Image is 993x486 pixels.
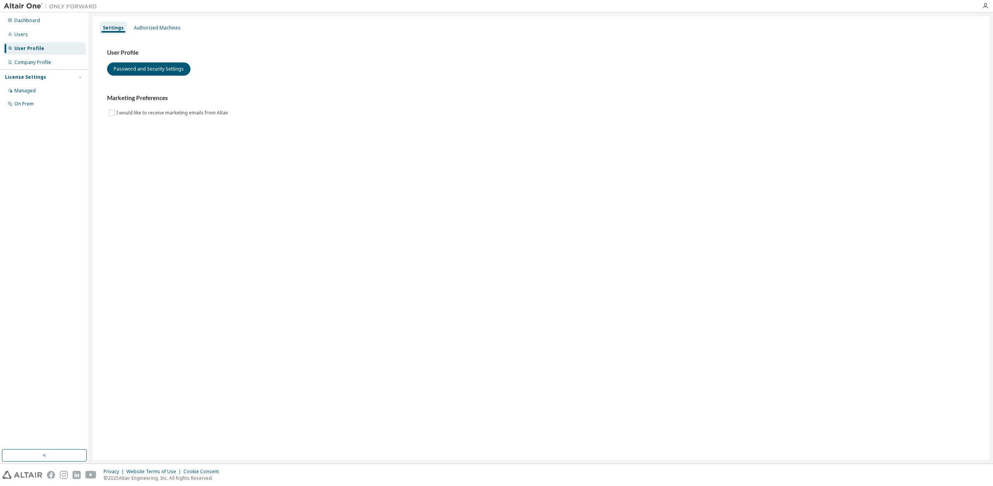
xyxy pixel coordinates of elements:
[47,471,55,479] img: facebook.svg
[14,17,40,24] div: Dashboard
[104,475,223,481] p: © 2025 Altair Engineering, Inc. All Rights Reserved.
[103,25,124,31] div: Settings
[134,25,181,31] div: Authorized Machines
[73,471,81,479] img: linkedin.svg
[107,49,975,57] h3: User Profile
[14,59,51,66] div: Company Profile
[107,62,190,76] button: Password and Security Settings
[126,469,183,475] div: Website Terms of Use
[183,469,223,475] div: Cookie Consent
[85,471,97,479] img: youtube.svg
[5,74,46,80] div: License Settings
[14,101,34,107] div: On Prem
[60,471,68,479] img: instagram.svg
[107,94,975,102] h3: Marketing Preferences
[4,2,101,10] img: Altair One
[14,45,44,52] div: User Profile
[14,88,36,94] div: Managed
[116,108,230,118] label: I would like to receive marketing emails from Altair
[14,31,28,38] div: Users
[2,471,42,479] img: altair_logo.svg
[104,469,126,475] div: Privacy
